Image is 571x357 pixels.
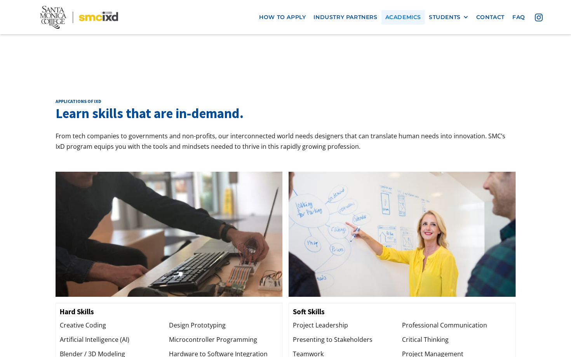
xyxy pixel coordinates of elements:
div: Artificial Intelligence (AI) [60,334,169,345]
div: Project Leadership [293,320,402,331]
div: Critical Thinking [402,334,511,345]
div: Creative Coding [60,320,169,331]
div: STUDENTS [429,14,468,21]
a: faq [508,10,529,24]
h2: Applications of ixd [56,98,516,104]
a: industry partners [310,10,381,24]
h3: Learn skills that are in-demand. [56,104,516,123]
h3: Hard Skills [60,307,279,316]
a: Academics [381,10,425,24]
img: Santa Monica College - SMC IxD logo [40,6,118,29]
div: Professional Communication [402,320,511,331]
div: Microcontroller Programming [169,334,278,345]
img: icon - instagram [535,14,543,21]
a: contact [472,10,508,24]
h3: Soft Skills [293,307,512,316]
div: Design Prototyping [169,320,278,331]
div: Presenting to Stakeholders [293,334,402,345]
p: From tech companies to governments and non-profits, our interconnected world needs designers that... [56,131,516,152]
a: how to apply [255,10,310,24]
div: STUDENTS [429,14,461,21]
